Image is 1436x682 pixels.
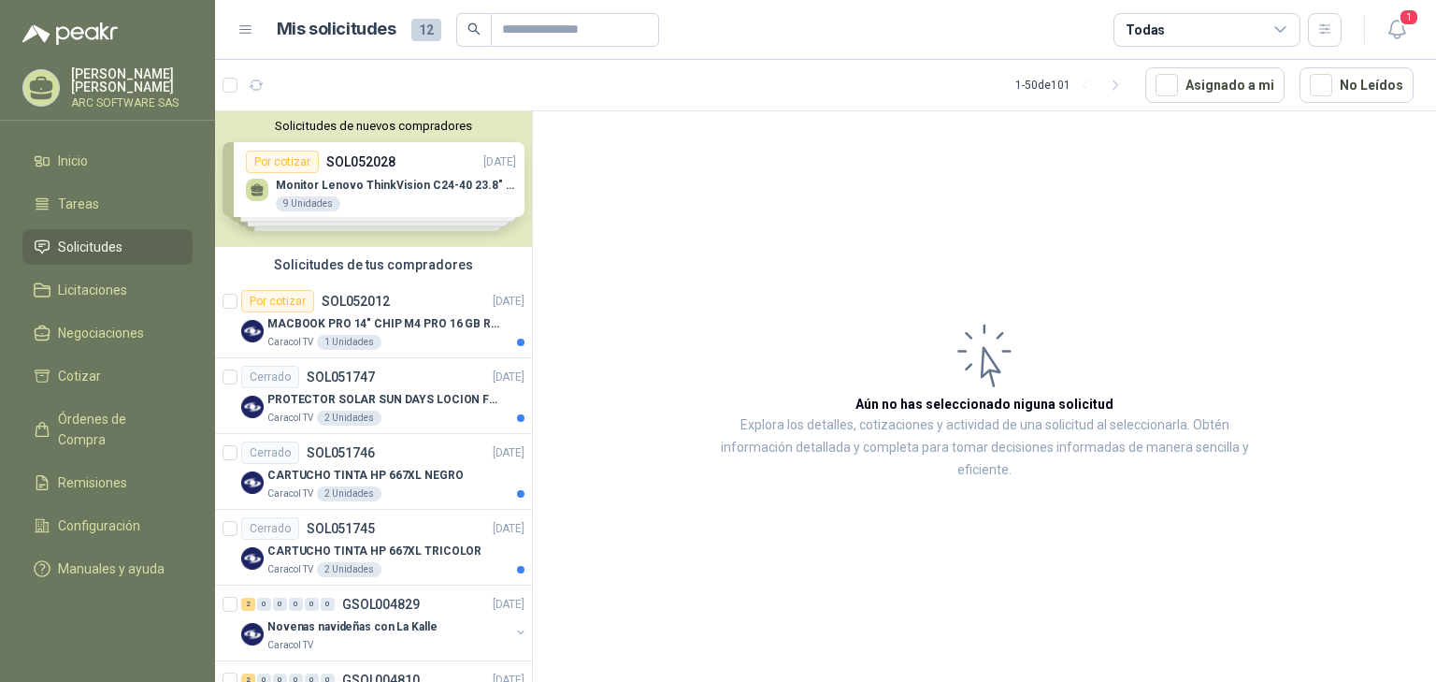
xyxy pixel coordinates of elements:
div: Cerrado [241,442,299,464]
a: Configuración [22,508,193,544]
p: [PERSON_NAME] [PERSON_NAME] [71,67,193,94]
span: Remisiones [58,472,127,493]
img: Logo peakr [22,22,118,45]
div: 2 Unidades [317,486,381,501]
span: search [467,22,481,36]
a: Solicitudes [22,229,193,265]
span: Solicitudes [58,237,122,257]
a: Manuales y ayuda [22,551,193,587]
p: Caracol TV [267,335,313,350]
p: Caracol TV [267,562,313,577]
button: Solicitudes de nuevos compradores [223,119,524,133]
a: Inicio [22,143,193,179]
div: 0 [321,598,335,611]
a: CerradoSOL051747[DATE] Company LogoPROTECTOR SOLAR SUN DAYS LOCION FPS 50 CAJA X 24 UNCaracol TV2... [215,358,532,434]
button: 1 [1380,13,1414,47]
a: CerradoSOL051746[DATE] Company LogoCARTUCHO TINTA HP 667XL NEGROCaracol TV2 Unidades [215,434,532,510]
div: 1 Unidades [317,335,381,350]
span: Negociaciones [58,323,144,343]
p: CARTUCHO TINTA HP 667XL NEGRO [267,467,464,485]
span: Manuales y ayuda [58,559,165,579]
p: [DATE] [493,596,524,614]
p: SOL051747 [307,370,375,384]
h3: Aún no has seleccionado niguna solicitud [855,394,1113,414]
a: 2 0 0 0 0 0 GSOL004829[DATE] Company LogoNovenas navideñas con La KalleCaracol TV [241,593,528,653]
img: Company Logo [241,320,264,342]
p: [DATE] [493,444,524,462]
div: Por cotizar [241,290,314,312]
h1: Mis solicitudes [277,16,396,43]
p: Caracol TV [267,411,313,426]
p: SOL052012 [322,295,390,308]
div: 2 Unidades [317,411,381,426]
p: Caracol TV [267,486,313,501]
p: GSOL004829 [342,598,420,611]
div: Solicitudes de tus compradores [215,247,532,283]
a: Por cotizarSOL052012[DATE] Company LogoMACBOOK PRO 14" CHIP M4 PRO 16 GB RAM 1TBCaracol TV1 Unidades [215,283,532,358]
span: Inicio [58,151,88,171]
p: Novenas navideñas con La Kalle [267,618,437,636]
span: Cotizar [58,366,101,386]
p: SOL051745 [307,522,375,535]
p: [DATE] [493,520,524,538]
div: 0 [257,598,271,611]
div: Todas [1126,20,1165,40]
p: Explora los detalles, cotizaciones y actividad de una solicitud al seleccionarla. Obtén informaci... [720,414,1249,482]
div: 2 Unidades [317,562,381,577]
p: [DATE] [493,293,524,311]
a: Órdenes de Compra [22,401,193,457]
a: Tareas [22,186,193,222]
img: Company Logo [241,472,264,494]
a: Negociaciones [22,315,193,351]
p: ARC SOFTWARE SAS [71,97,193,109]
a: Cotizar [22,358,193,394]
span: Licitaciones [58,280,127,300]
div: 1 - 50 de 101 [1015,70,1130,100]
p: SOL051746 [307,446,375,459]
span: Configuración [58,515,140,536]
button: Asignado a mi [1145,67,1285,103]
p: Caracol TV [267,638,313,653]
a: Licitaciones [22,272,193,308]
div: 0 [273,598,287,611]
span: Órdenes de Compra [58,409,175,450]
p: MACBOOK PRO 14" CHIP M4 PRO 16 GB RAM 1TB [267,315,500,333]
span: 1 [1399,8,1419,26]
img: Company Logo [241,547,264,570]
p: CARTUCHO TINTA HP 667XL TRICOLOR [267,543,481,560]
button: No Leídos [1300,67,1414,103]
div: Cerrado [241,366,299,388]
img: Company Logo [241,396,264,418]
div: 2 [241,598,255,611]
span: 12 [411,19,441,41]
a: CerradoSOL051745[DATE] Company LogoCARTUCHO TINTA HP 667XL TRICOLORCaracol TV2 Unidades [215,510,532,586]
div: 0 [289,598,303,611]
div: 0 [305,598,319,611]
a: Remisiones [22,465,193,501]
p: [DATE] [493,369,524,386]
div: Cerrado [241,517,299,540]
p: PROTECTOR SOLAR SUN DAYS LOCION FPS 50 CAJA X 24 UN [267,391,500,409]
img: Company Logo [241,623,264,646]
div: Solicitudes de nuevos compradoresPor cotizarSOL052028[DATE] Monitor Lenovo ThinkVision C24-40 23.... [215,111,532,247]
span: Tareas [58,194,99,214]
